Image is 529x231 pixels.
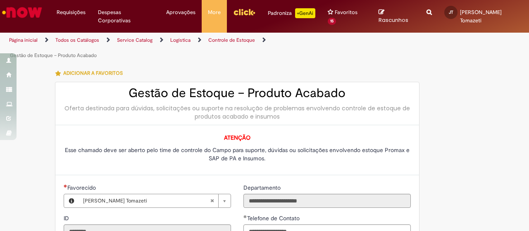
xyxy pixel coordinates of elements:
a: Service Catalog [117,37,153,43]
span: Rascunhos [379,16,408,24]
span: More [208,8,221,17]
span: [PERSON_NAME] Tomazeti [460,9,502,24]
h2: Gestão de Estoque – Produto Acabado [64,86,411,100]
span: Telefone de Contato [247,214,301,222]
a: Controle de Estoque [208,37,255,43]
a: Todos os Catálogos [55,37,99,43]
a: Gestão de Estoque – Produto Acabado [10,52,97,59]
input: Departamento [243,194,411,208]
p: +GenAi [295,8,315,18]
a: Rascunhos [379,9,415,24]
span: JT [449,10,453,15]
span: 15 [328,18,336,25]
span: Obrigatório Preenchido [64,184,67,188]
span: Aprovações [166,8,195,17]
div: Oferta destinada para dúvidas, solicitações ou suporte na resolução de problemas envolvendo contr... [64,104,411,121]
a: Página inicial [9,37,38,43]
a: [PERSON_NAME] TomazetiLimpar campo Favorecido [79,194,231,207]
a: Logistica [170,37,191,43]
span: Adicionar a Favoritos [63,70,123,77]
img: ServiceNow [1,4,43,21]
img: click_logo_yellow_360x200.png [233,6,255,18]
span: [PERSON_NAME] Tomazeti [83,194,210,207]
p: Esse chamado deve ser aberto pelo time de controle do Campo para suporte, dúvidas ou solicitações... [64,146,411,162]
button: Adicionar a Favoritos [55,64,127,82]
div: Padroniza [268,8,315,18]
ul: Trilhas de página [6,33,346,63]
span: Despesas Corporativas [98,8,154,25]
span: Requisições [57,8,86,17]
span: ATENÇÃO [224,134,250,141]
span: Favoritos [335,8,357,17]
label: Somente leitura - ID [64,214,71,222]
label: Somente leitura - Departamento [243,183,282,192]
span: Obrigatório Preenchido [243,215,247,218]
abbr: Limpar campo Favorecido [206,194,218,207]
button: Favorecido, Visualizar este registro Jade Assenco Tomazeti [64,194,79,207]
span: Somente leitura - Departamento [243,184,282,191]
span: Somente leitura - ID [64,214,71,222]
span: Necessários - Favorecido [67,184,98,191]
